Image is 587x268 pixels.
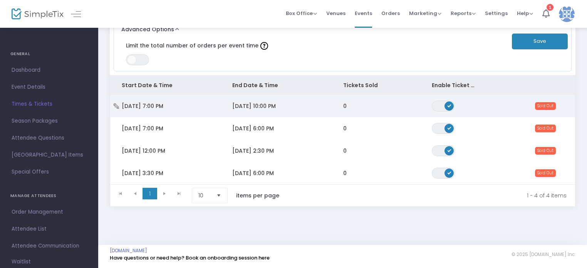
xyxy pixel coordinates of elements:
kendo-pager-info: 1 - 4 of 4 items [295,188,567,203]
span: Attendee Communication [12,241,87,251]
label: items per page [236,192,279,199]
h4: GENERAL [10,46,88,62]
span: Venues [326,3,345,23]
span: Sold Out [535,169,556,177]
th: End Date & Time [221,76,331,95]
span: Help [517,10,533,17]
th: Tickets Sold [332,76,420,95]
span: [GEOGRAPHIC_DATA] Items [12,150,87,160]
span: Order Management [12,207,87,217]
span: [DATE] 10:00 PM [232,102,276,110]
span: ON [447,148,451,152]
span: Special Offers [12,167,87,177]
a: Have questions or need help? Book an onboarding session here [110,254,270,261]
span: Attendee List [12,224,87,234]
span: 0 [343,169,347,177]
span: Page 1 [143,188,157,199]
span: Marketing [409,10,441,17]
a: [DOMAIN_NAME] [110,248,147,254]
span: [DATE] 12:00 PM [122,147,165,155]
span: 0 [343,147,347,155]
span: [DATE] 7:00 PM [122,125,163,132]
img: question-mark [260,42,268,50]
span: Times & Tickets [12,99,87,109]
span: Waitlist [12,258,31,266]
span: Dashboard [12,65,87,75]
button: Save [512,34,568,49]
span: Sold Out [535,147,556,155]
span: Orders [381,3,400,23]
span: Events [355,3,372,23]
span: ON [447,126,451,130]
span: 0 [343,125,347,132]
span: Event Details [12,82,87,92]
span: [DATE] 2:30 PM [232,147,274,155]
h4: MANAGE ATTENDEES [10,188,88,204]
span: ON [447,104,451,108]
span: [DATE] 6:00 PM [232,169,274,177]
button: Select [213,188,224,203]
span: 0 [343,102,347,110]
span: Reports [451,10,476,17]
th: Enable Ticket Sales [420,76,486,95]
span: 10 [198,192,210,199]
div: Data table [110,76,575,184]
span: Sold Out [535,102,556,110]
span: Sold Out [535,125,556,132]
span: ON [447,171,451,175]
span: Settings [485,3,508,23]
span: [DATE] 6:00 PM [232,125,274,132]
span: [DATE] 3:30 PM [122,169,163,177]
span: [DATE] 7:00 PM [122,102,163,110]
span: Box Office [286,10,317,17]
span: © 2025 [DOMAIN_NAME] Inc. [512,251,575,258]
span: Season Packages [12,116,87,126]
label: Limit the total number of orders per event time [126,37,497,54]
span: Attendee Questions [12,133,87,143]
th: Start Date & Time [110,76,221,95]
div: 1 [547,4,553,11]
